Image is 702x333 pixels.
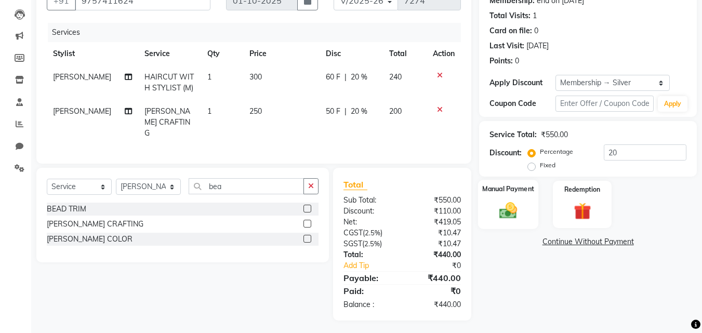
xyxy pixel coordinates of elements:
span: | [345,72,347,83]
span: 20 % [351,106,367,117]
th: Qty [201,42,243,65]
div: ₹10.47 [402,228,469,238]
div: Balance : [336,299,402,310]
span: 50 F [326,106,340,117]
div: Net: [336,217,402,228]
div: ₹440.00 [402,249,469,260]
span: 240 [389,72,402,82]
div: [PERSON_NAME] CRAFTING [47,219,143,230]
span: SGST [343,239,362,248]
span: CGST [343,228,363,237]
div: ₹419.05 [402,217,469,228]
th: Disc [320,42,383,65]
div: Points: [489,56,513,66]
span: 60 F [326,72,340,83]
span: [PERSON_NAME] [53,72,111,82]
div: ₹440.00 [402,299,469,310]
label: Percentage [540,147,573,156]
span: 200 [389,106,402,116]
th: Service [138,42,201,65]
label: Manual Payment [482,184,534,194]
div: ( ) [336,228,402,238]
div: 1 [533,10,537,21]
a: Continue Without Payment [481,236,695,247]
div: Last Visit: [489,41,524,51]
div: Card on file: [489,25,532,36]
div: ₹440.00 [402,272,469,284]
span: Total [343,179,367,190]
div: [DATE] [526,41,549,51]
label: Redemption [564,185,600,194]
div: ₹550.00 [541,129,568,140]
div: Apply Discount [489,77,555,88]
div: Total Visits: [489,10,531,21]
span: 2.5% [364,239,380,248]
div: ₹550.00 [402,195,469,206]
th: Total [383,42,427,65]
input: Enter Offer / Coupon Code [555,96,654,112]
div: ( ) [336,238,402,249]
th: Stylist [47,42,138,65]
span: | [345,106,347,117]
button: Apply [658,96,687,112]
img: _cash.svg [494,200,523,221]
span: HAIRCUT WITH STYLIST (M) [144,72,194,92]
div: ₹110.00 [402,206,469,217]
img: _gift.svg [568,201,597,222]
label: Fixed [540,161,555,170]
a: Add Tip [336,260,413,271]
div: ₹0 [402,285,469,297]
div: ₹0 [414,260,469,271]
div: [PERSON_NAME] COLOR [47,234,133,245]
div: Discount: [336,206,402,217]
span: 300 [249,72,262,82]
span: 1 [207,72,211,82]
div: 0 [534,25,538,36]
div: 0 [515,56,519,66]
div: Total: [336,249,402,260]
div: Coupon Code [489,98,555,109]
div: Paid: [336,285,402,297]
span: 2.5% [365,229,380,237]
div: Payable: [336,272,402,284]
div: ₹10.47 [402,238,469,249]
span: 20 % [351,72,367,83]
div: Service Total: [489,129,537,140]
th: Action [427,42,461,65]
input: Search or Scan [189,178,304,194]
span: 1 [207,106,211,116]
th: Price [243,42,320,65]
span: [PERSON_NAME] [53,106,111,116]
div: Sub Total: [336,195,402,206]
div: Services [48,23,469,42]
span: 250 [249,106,262,116]
div: Discount: [489,148,522,158]
div: BEAD TRIM [47,204,86,215]
span: [PERSON_NAME] CRAFTING [144,106,190,138]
